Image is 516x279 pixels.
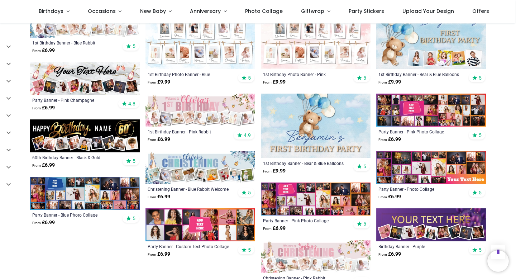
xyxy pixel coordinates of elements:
span: 5 [248,189,251,196]
strong: £ 6.99 [378,193,401,200]
span: 5 [363,75,366,81]
span: From [148,195,156,199]
a: Party Banner - Custom Text Photo Collage [148,243,232,249]
span: From [148,138,156,142]
span: From [148,252,156,256]
span: 5 [363,163,366,170]
a: 1st Birthday Photo Banner - Blue [148,71,232,77]
span: From [32,106,41,110]
a: 1st Birthday Banner - Pink Rabbit [148,129,232,134]
span: From [378,80,387,84]
img: Personalised 1st Birthday Photo Banner - Pink - Custom Text & Photos [261,5,371,69]
strong: £ 9.99 [263,79,286,86]
img: Personalised Party Banner - Custom Text Photo Collage - 12 Photo Upload [145,208,255,241]
span: 5 [479,75,482,81]
span: From [32,164,41,167]
a: 1st Birthday Banner - Blue Rabbit [32,40,116,46]
span: Offers [472,8,489,15]
span: From [378,252,387,256]
span: From [263,169,272,173]
img: Personalised 1st Birthday Backdrop Banner - Bear & Blue Balloons - Add Text [261,94,371,158]
strong: £ 6.99 [148,251,170,258]
span: From [378,138,387,142]
strong: £ 6.99 [148,136,170,143]
span: Occasions [88,8,116,15]
a: Party Banner - Pink Champagne [32,97,116,103]
strong: £ 6.99 [32,219,55,226]
span: 5 [133,215,135,222]
a: Birthday Banner - Purple [378,243,463,249]
span: Giftwrap [301,8,324,15]
img: Personalised Happy 60th Birthday Banner - Black & Gold - Custom Name & 9 Photo Upload [30,119,140,152]
span: 5 [248,75,251,81]
img: Personalised Party Banner - Photo Collage - 23 Photo Upload [376,151,486,184]
span: Birthdays [39,8,63,15]
span: Party Stickers [349,8,384,15]
strong: £ 9.99 [148,79,170,86]
a: 1st Birthday Banner - Bear & Blue Balloons [263,160,347,166]
span: From [148,80,156,84]
strong: £ 6.99 [32,162,55,169]
strong: £ 9.99 [378,79,401,86]
span: 5 [133,43,135,49]
span: 5 [133,158,135,164]
img: Personalised Christening Banner - Blue Rabbit Welcome - Custom Name & 9 Photo Upload [145,151,255,184]
span: From [263,80,272,84]
span: New Baby [140,8,166,15]
a: Christening Banner - Blue Rabbit Welcome [148,186,232,192]
span: 5 [248,247,251,253]
strong: £ 6.99 [378,251,401,258]
img: Personalised Party Banner - Blue Photo Collage - Custom Text & 25 Photo upload [30,177,140,210]
strong: £ 6.99 [32,47,55,54]
span: Anniversary [190,8,221,15]
span: 4.8 [128,100,135,107]
img: Personalised Happy Birthday Banner - Purple - 9 Photo Upload [376,208,486,241]
iframe: Brevo live chat [487,250,509,272]
strong: £ 6.99 [378,136,401,143]
a: 60th Birthday Banner - Black & Gold [32,155,116,160]
strong: £ 6.99 [263,225,286,232]
img: Personalised Party Banner - Pink Photo Collage - Custom Text & 25 Photo Upload [261,183,371,216]
span: 5 [479,189,482,196]
img: Personalised 1st Birthday Photo Banner - Blue - Custom Text [145,5,255,69]
span: From [263,227,272,231]
a: 1st Birthday Photo Banner - Pink [263,71,347,77]
span: 5 [363,221,366,227]
a: Party Banner - Photo Collage [378,186,463,192]
span: From [378,195,387,199]
img: Personalised Happy 1st Birthday Banner - Pink Rabbit - Custom Name & 9 Photo Upload [145,94,255,127]
img: Personalised Party Banner - Pink Photo Collage - Add Text & 30 Photo Upload [376,94,486,127]
img: Personalised 1st Birthday Backdrop Banner - Bear & Blue Balloons - Custom Text & 4 Photos [376,5,486,69]
img: Personalised Christening Banner - Pink Rabbit - Custom Name & 9 Photo Upload [261,240,371,273]
strong: £ 6.99 [148,193,170,200]
a: Party Banner - Pink Photo Collage [263,218,347,223]
img: Personalised Party Banner - Pink Champagne - 9 Photo Upload & Custom Text [30,62,140,95]
span: 5 [479,132,482,138]
span: 5 [479,247,482,253]
a: Party Banner - Blue Photo Collage [32,212,116,218]
strong: £ 9.99 [263,167,286,175]
span: From [32,49,41,53]
a: 1st Birthday Banner - Bear & Blue Balloons [378,71,463,77]
strong: £ 6.99 [32,104,55,112]
span: Photo Collage [245,8,283,15]
span: Upload Your Design [402,8,454,15]
span: 4.9 [244,132,251,138]
a: Party Banner - Pink Photo Collage [378,129,463,134]
span: From [32,221,41,225]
